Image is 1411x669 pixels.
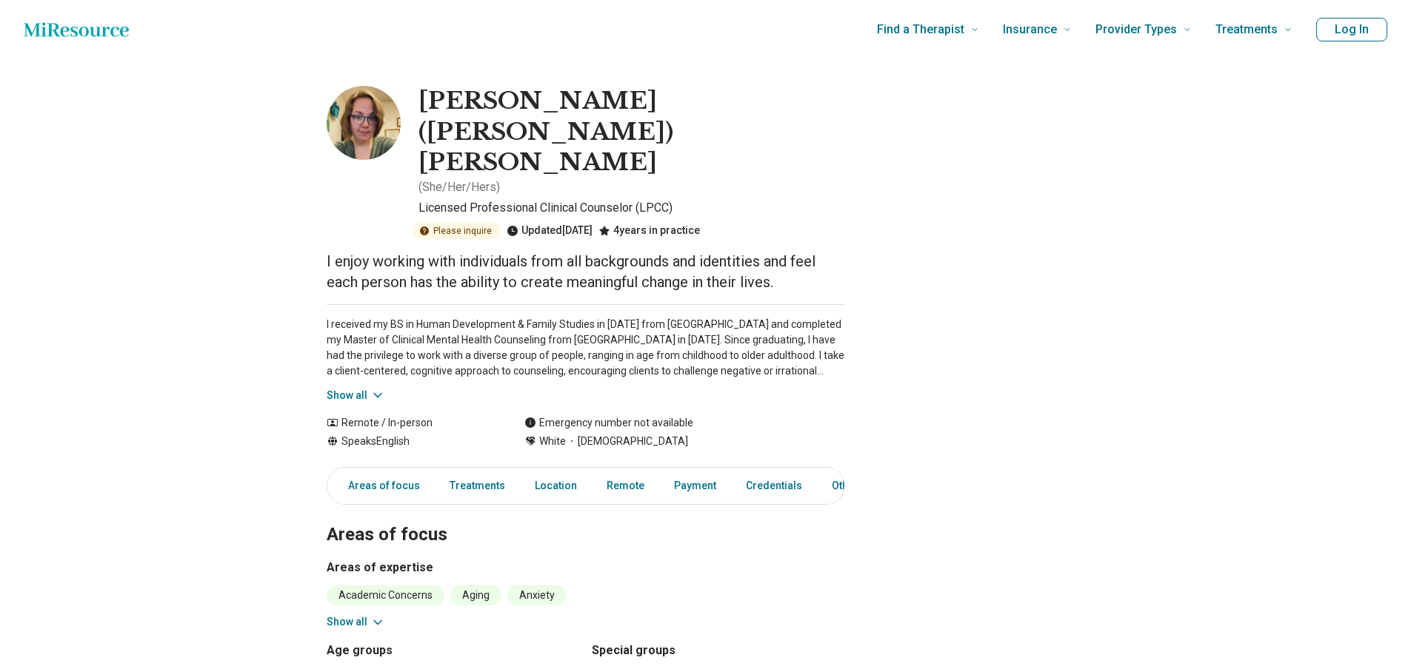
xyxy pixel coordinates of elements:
h1: [PERSON_NAME] ([PERSON_NAME]) [PERSON_NAME] [418,86,845,178]
h2: Areas of focus [327,487,845,548]
p: ( She/Her/Hers ) [418,178,500,196]
a: Treatments [441,471,514,501]
button: Show all [327,388,385,403]
span: Provider Types [1095,19,1177,40]
li: Aging [450,585,501,605]
h3: Age groups [327,642,580,659]
span: [DEMOGRAPHIC_DATA] [566,434,688,449]
p: Licensed Professional Clinical Counselor (LPCC) [418,199,845,217]
p: I received my BS in Human Development & Family Studies in [DATE] from [GEOGRAPHIC_DATA] and compl... [327,317,845,379]
a: Location [526,471,586,501]
h3: Special groups [592,642,845,659]
img: Rebecca Neal-Celusnak, Licensed Professional Clinical Counselor (LPCC) [327,86,401,160]
a: Areas of focus [330,471,429,501]
a: Home page [24,15,129,44]
p: I enjoy working with individuals from all backgrounds and identities and feel each person has the... [327,251,845,292]
div: Speaks English [327,434,495,449]
div: 4 years in practice [598,223,700,239]
div: Please inquire [413,223,501,239]
h3: Areas of expertise [327,559,845,576]
a: Remote [598,471,653,501]
a: Payment [665,471,725,501]
li: Academic Concerns [327,585,444,605]
span: Find a Therapist [877,19,964,40]
div: Emergency number not available [524,415,693,431]
button: Log In [1316,18,1387,41]
div: Remote / In-person [327,415,495,431]
li: Anxiety [507,585,567,605]
div: Updated [DATE] [507,223,593,239]
button: Show all [327,614,385,630]
span: Treatments [1215,19,1278,40]
a: Other [823,471,876,501]
span: Insurance [1003,19,1057,40]
span: White [539,434,566,449]
a: Credentials [737,471,811,501]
